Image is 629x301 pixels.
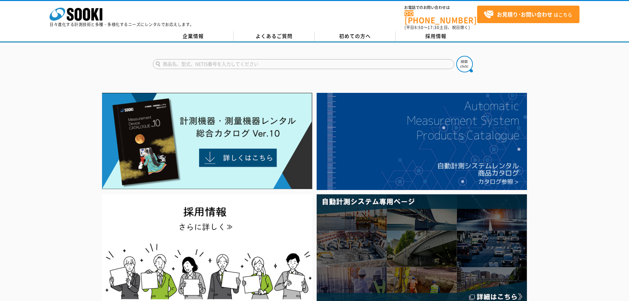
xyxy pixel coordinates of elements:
[317,93,527,190] img: 自動計測システムカタログ
[477,6,579,23] a: お見積り･お問い合わせはこちら
[414,24,424,30] span: 8:50
[404,24,470,30] span: (平日 ～ 土日、祝日除く)
[102,93,312,189] img: Catalog Ver10
[497,10,552,18] strong: お見積り･お問い合わせ
[50,22,194,26] p: 日々進化する計測技術と多種・多様化するニーズにレンタルでお応えします。
[396,31,476,41] a: 採用情報
[404,6,477,10] span: お電話でのお問い合わせは
[404,10,477,24] a: [PHONE_NUMBER]
[153,59,454,69] input: 商品名、型式、NETIS番号を入力してください
[153,31,234,41] a: 企業情報
[428,24,439,30] span: 17:30
[315,31,396,41] a: 初めての方へ
[234,31,315,41] a: よくあるご質問
[456,56,473,72] img: btn_search.png
[484,10,572,19] span: はこちら
[339,32,371,40] span: 初めての方へ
